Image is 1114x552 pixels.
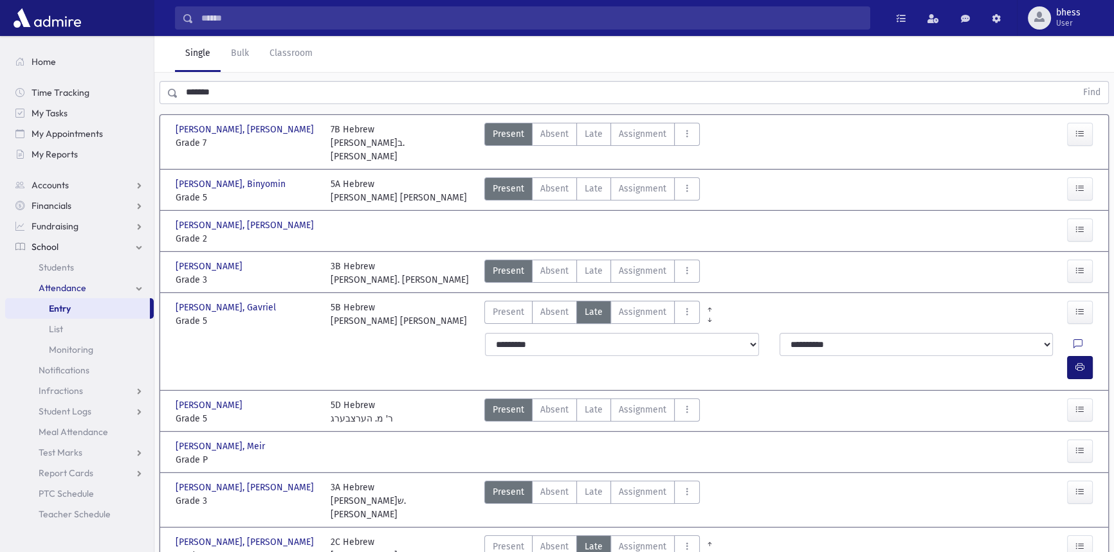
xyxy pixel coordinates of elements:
span: Grade 5 [176,191,318,204]
div: AttTypes [484,260,700,287]
span: Grade 2 [176,232,318,245]
a: My Reports [5,144,154,165]
a: Teacher Schedule [5,504,154,524]
span: bhess [1056,8,1081,18]
span: Present [493,485,524,499]
span: [PERSON_NAME], Gavriel [176,301,278,314]
a: School [5,236,154,257]
span: Present [493,305,524,319]
a: Home [5,51,154,72]
a: Student Logs [5,401,154,422]
span: Absent [540,264,569,278]
span: Absent [540,403,569,416]
div: AttTypes [484,481,700,521]
div: 5D Hebrew ר' מ. הערצבערג [331,398,393,425]
a: Time Tracking [5,82,154,103]
a: Notifications [5,360,154,380]
span: Absent [540,305,569,319]
span: Absent [540,127,569,141]
div: AttTypes [484,123,700,163]
span: My Appointments [32,128,103,139]
span: [PERSON_NAME] [176,260,245,273]
span: Monitoring [49,344,93,355]
button: Find [1075,82,1108,103]
a: Report Cards [5,463,154,483]
span: Assignment [619,264,666,278]
a: Classroom [259,36,323,72]
span: User [1056,18,1081,28]
span: Assignment [619,403,666,416]
input: Search [194,6,870,30]
span: Late [585,305,603,319]
span: Grade 5 [176,314,318,328]
span: Financials [32,200,71,211]
span: [PERSON_NAME], Binyomin [176,177,288,191]
span: Notifications [39,364,89,376]
span: My Reports [32,148,78,160]
span: Attendance [39,282,86,294]
a: My Tasks [5,103,154,123]
img: AdmirePro [10,5,84,31]
span: Late [585,485,603,499]
span: Students [39,262,74,273]
div: 7B Hebrew [PERSON_NAME]ב. [PERSON_NAME] [331,123,473,163]
span: Meal Attendance [39,426,108,438]
a: Fundraising [5,216,154,236]
span: Assignment [619,182,666,195]
span: My Tasks [32,107,68,119]
span: Present [493,403,524,416]
div: AttTypes [484,398,700,425]
a: My Appointments [5,123,154,144]
div: 5B Hebrew [PERSON_NAME] [PERSON_NAME] [331,301,467,328]
a: Single [175,36,221,72]
span: Teacher Schedule [39,508,111,520]
a: Bulk [221,36,259,72]
div: 5A Hebrew [PERSON_NAME] [PERSON_NAME] [331,177,467,204]
span: Late [585,403,603,416]
span: Grade 3 [176,273,318,287]
span: Student Logs [39,405,91,417]
span: Absent [540,182,569,195]
span: Assignment [619,127,666,141]
span: Grade P [176,453,318,467]
a: Financials [5,195,154,216]
span: Time Tracking [32,87,89,98]
span: Present [493,264,524,278]
span: Assignment [619,305,666,319]
div: AttTypes [484,177,700,204]
span: [PERSON_NAME] [176,398,245,412]
span: [PERSON_NAME], Meir [176,440,268,453]
a: Test Marks [5,442,154,463]
span: [PERSON_NAME], [PERSON_NAME] [176,123,316,136]
span: Assignment [619,485,666,499]
span: Accounts [32,179,69,191]
span: List [49,323,63,335]
a: Meal Attendance [5,422,154,442]
a: Attendance [5,278,154,298]
span: PTC Schedule [39,488,94,499]
a: List [5,319,154,339]
span: Grade 3 [176,494,318,508]
span: Late [585,182,603,195]
span: [PERSON_NAME], [PERSON_NAME] [176,481,316,494]
span: Infractions [39,385,83,396]
a: Monitoring [5,339,154,360]
span: [PERSON_NAME], [PERSON_NAME] [176,535,316,549]
span: Late [585,264,603,278]
span: Grade 5 [176,412,318,425]
span: Entry [49,303,71,314]
span: Grade 7 [176,136,318,150]
a: Accounts [5,175,154,195]
span: Absent [540,485,569,499]
span: Fundraising [32,220,78,232]
span: Home [32,56,56,67]
div: AttTypes [484,301,700,328]
span: School [32,241,59,253]
div: 3A Hebrew [PERSON_NAME]ש. [PERSON_NAME] [331,481,473,521]
span: Present [493,127,524,141]
a: Infractions [5,380,154,401]
span: Test Marks [39,447,82,458]
span: Report Cards [39,467,93,479]
a: PTC Schedule [5,483,154,504]
a: Entry [5,298,150,319]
